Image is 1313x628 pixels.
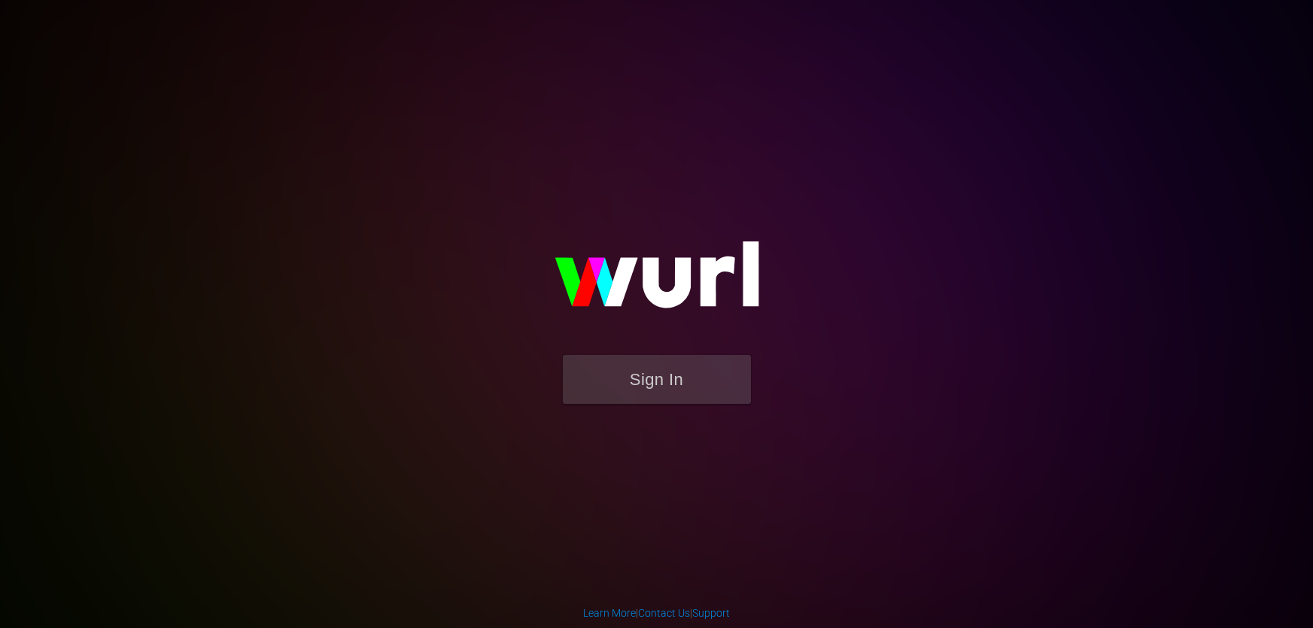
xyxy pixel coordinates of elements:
img: wurl-logo-on-black-223613ac3d8ba8fe6dc639794a292ebdb59501304c7dfd60c99c58986ef67473.svg [506,209,807,355]
a: Learn More [583,607,636,619]
button: Sign In [563,355,751,404]
a: Contact Us [638,607,690,619]
div: | | [583,605,730,620]
a: Support [692,607,730,619]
